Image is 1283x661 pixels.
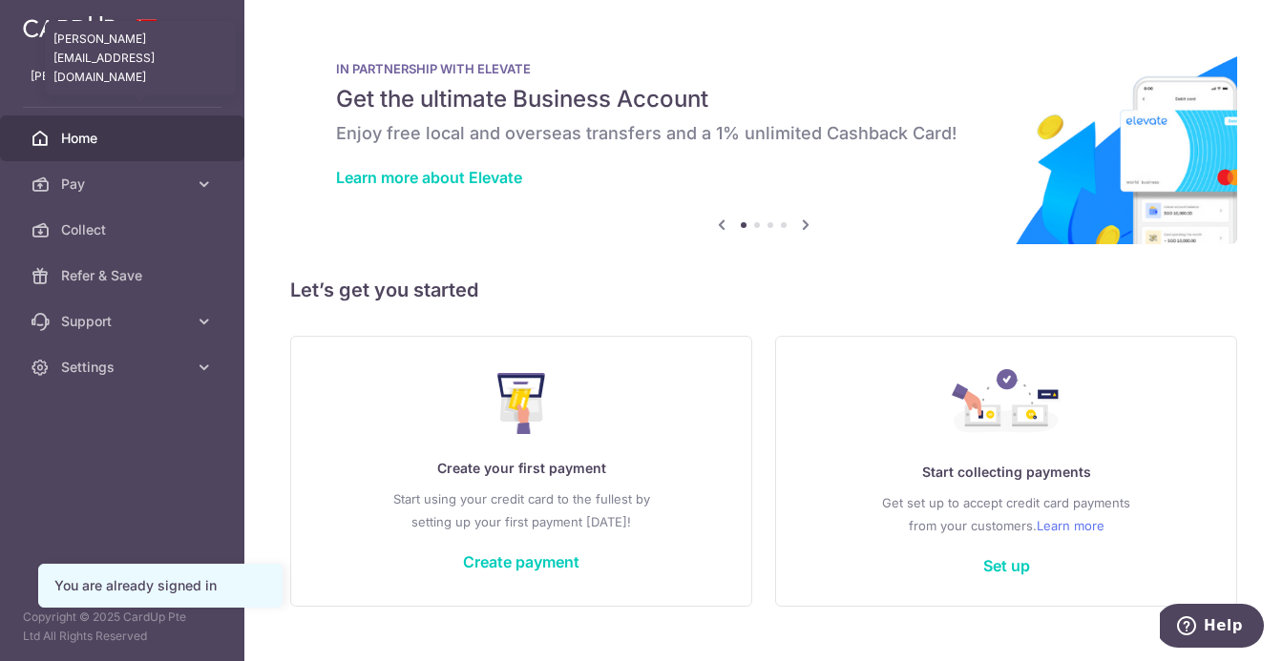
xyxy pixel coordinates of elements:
img: Renovation banner [290,31,1237,244]
p: IN PARTNERSHIP WITH ELEVATE [336,61,1191,76]
span: Support [61,312,187,331]
span: Refer & Save [61,266,187,285]
h5: Get the ultimate Business Account [336,84,1191,114]
a: Learn more [1037,514,1104,537]
span: Settings [61,358,187,377]
span: Collect [61,220,187,239]
div: You are already signed in [54,576,266,595]
p: Create your first payment [329,457,713,480]
iframe: Opens a widget where you can find more information [1160,604,1264,651]
a: Create payment [463,552,579,571]
p: Start collecting payments [814,461,1198,484]
p: Start using your credit card to the fullest by setting up your first payment [DATE]! [329,487,713,533]
a: Learn more about Elevate [336,168,522,187]
span: Home [61,129,187,148]
p: [PERSON_NAME][EMAIL_ADDRESS][DOMAIN_NAME] [31,67,214,86]
span: Pay [61,175,187,194]
p: Get set up to accept credit card payments from your customers. [814,491,1198,537]
h5: Let’s get you started [290,275,1237,305]
img: Make Payment [497,373,546,434]
a: Set up [983,556,1030,575]
h6: Enjoy free local and overseas transfers and a 1% unlimited Cashback Card! [336,122,1191,145]
img: Collect Payment [952,369,1061,438]
div: [PERSON_NAME][EMAIL_ADDRESS][DOMAIN_NAME] [45,21,236,95]
img: CardUp [23,15,116,38]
